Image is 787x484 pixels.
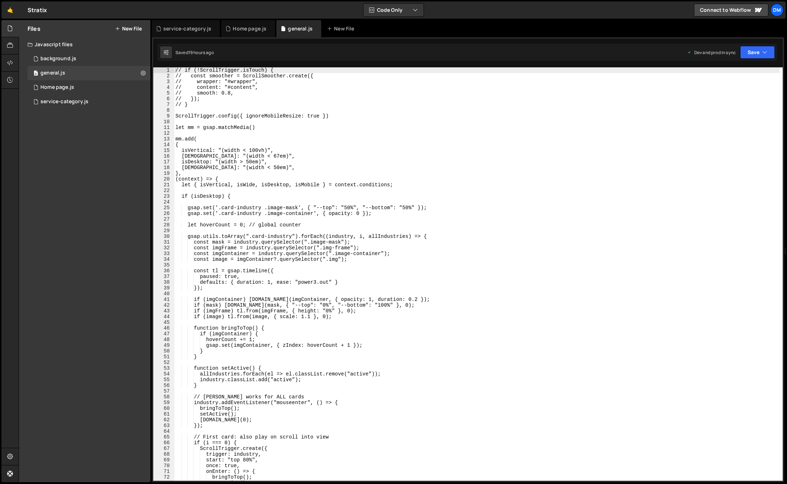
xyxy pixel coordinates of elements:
[153,257,174,262] div: 34
[153,383,174,388] div: 56
[153,79,174,85] div: 3
[153,342,174,348] div: 49
[188,49,214,56] div: 19 hours ago
[153,85,174,90] div: 4
[153,228,174,234] div: 29
[153,406,174,411] div: 60
[327,25,357,32] div: New File
[19,37,150,52] div: Javascript files
[153,297,174,302] div: 41
[153,268,174,274] div: 36
[153,285,174,291] div: 39
[153,308,174,314] div: 43
[153,348,174,354] div: 50
[153,463,174,469] div: 70
[153,67,174,73] div: 1
[153,354,174,360] div: 51
[153,423,174,428] div: 63
[28,6,47,14] div: Stratix
[153,90,174,96] div: 5
[153,314,174,320] div: 44
[28,95,150,109] div: 16575/46945.js
[153,153,174,159] div: 16
[40,56,76,62] div: background.js
[153,136,174,142] div: 13
[153,279,174,285] div: 38
[153,388,174,394] div: 57
[233,25,266,32] div: Home page.js
[40,70,65,76] div: general.js
[175,49,214,56] div: Saved
[694,4,768,16] a: Connect to Webflow
[153,159,174,165] div: 17
[153,239,174,245] div: 31
[153,474,174,480] div: 72
[687,49,736,56] div: Dev and prod in sync
[153,325,174,331] div: 46
[153,440,174,446] div: 66
[153,165,174,171] div: 18
[153,119,174,125] div: 10
[153,360,174,365] div: 52
[153,400,174,406] div: 59
[163,25,211,32] div: service-category.js
[771,4,783,16] a: Dm
[40,84,74,91] div: Home page.js
[153,171,174,176] div: 19
[153,446,174,451] div: 67
[153,411,174,417] div: 61
[153,291,174,297] div: 40
[28,66,150,80] div: 16575/45802.js
[153,193,174,199] div: 23
[153,113,174,119] div: 9
[153,371,174,377] div: 54
[153,107,174,113] div: 8
[153,182,174,188] div: 21
[153,337,174,342] div: 48
[153,188,174,193] div: 22
[153,417,174,423] div: 62
[153,96,174,102] div: 6
[153,142,174,148] div: 14
[153,176,174,182] div: 20
[363,4,424,16] button: Code Only
[153,205,174,211] div: 25
[153,199,174,205] div: 24
[153,216,174,222] div: 27
[1,1,19,19] a: 🤙
[153,245,174,251] div: 32
[153,148,174,153] div: 15
[28,25,40,33] h2: Files
[153,130,174,136] div: 12
[28,52,150,66] div: 16575/45066.js
[153,320,174,325] div: 45
[153,125,174,130] div: 11
[153,234,174,239] div: 30
[153,73,174,79] div: 2
[153,469,174,474] div: 71
[153,262,174,268] div: 35
[153,222,174,228] div: 28
[153,428,174,434] div: 64
[153,331,174,337] div: 47
[153,434,174,440] div: 65
[153,451,174,457] div: 68
[153,102,174,107] div: 7
[153,251,174,257] div: 33
[40,99,88,105] div: service-category.js
[34,71,38,77] span: 0
[153,365,174,371] div: 53
[153,457,174,463] div: 69
[153,394,174,400] div: 58
[153,377,174,383] div: 55
[153,274,174,279] div: 37
[288,25,313,32] div: general.js
[153,211,174,216] div: 26
[28,80,150,95] : 16575/45977.js
[115,26,142,32] button: New File
[740,46,775,59] button: Save
[153,302,174,308] div: 42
